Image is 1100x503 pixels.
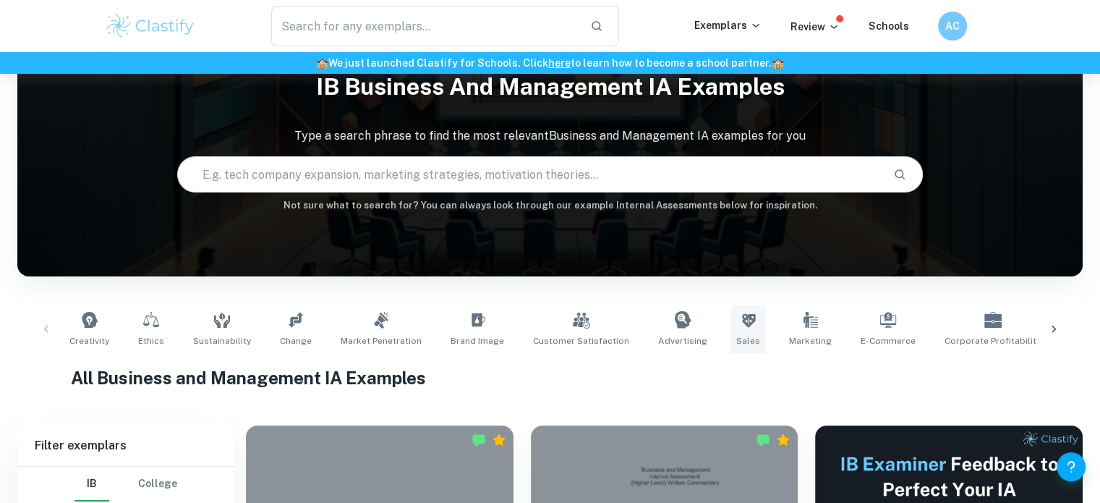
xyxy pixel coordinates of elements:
h1: IB Business and Management IA examples [17,64,1083,110]
span: Sales [736,334,760,347]
span: Sustainability [193,334,251,347]
span: Ethics [138,334,164,347]
h1: All Business and Management IA Examples [71,365,1030,391]
h6: Filter exemplars [17,426,234,466]
p: Review [790,19,840,35]
h6: We just launched Clastify for Schools. Click to learn how to become a school partner. [3,55,1097,71]
span: Creativity [69,334,109,347]
img: Clastify logo [105,12,197,41]
span: Advertising [658,334,707,347]
button: AC [938,12,967,41]
span: 🏫 [316,57,328,69]
span: Change [280,334,312,347]
img: Marked [756,433,770,447]
button: IB [74,467,109,502]
input: Search for any exemplars... [271,6,579,46]
div: Premium [492,433,506,447]
span: Customer Satisfaction [533,334,629,347]
h6: AC [944,18,960,34]
div: Premium [776,433,790,447]
span: E-commerce [861,334,916,347]
span: Market Penetration [341,334,422,347]
button: College [138,467,177,502]
h6: Not sure what to search for? You can always look through our example Internal Assessments below f... [17,198,1083,213]
button: Search [887,162,912,187]
a: Schools [869,20,909,32]
div: Filter type choice [74,467,177,502]
input: E.g. tech company expansion, marketing strategies, motivation theories... [178,154,882,195]
p: Type a search phrase to find the most relevant Business and Management IA examples for you [17,127,1083,145]
span: 🏫 [772,57,784,69]
p: Exemplars [694,17,762,33]
button: Help and Feedback [1057,452,1086,481]
img: Marked [472,433,486,447]
span: Corporate Profitability [945,334,1041,347]
a: here [548,57,571,69]
span: Brand Image [451,334,504,347]
span: Marketing [789,334,832,347]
